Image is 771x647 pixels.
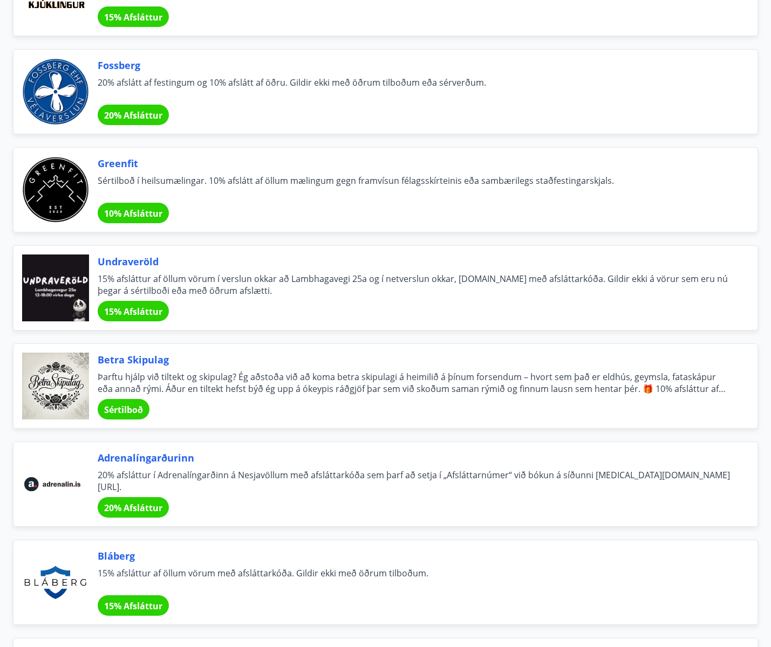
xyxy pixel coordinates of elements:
span: 20% afsláttur í Adrenalíngarðinn á Nesjavöllum með afsláttarkóða sem þarf að setja í „Afsláttarnú... [98,469,732,493]
span: 20% Afsláttur [104,109,162,121]
span: 15% afsláttur af öllum vörum með afsláttarkóða. Gildir ekki með öðrum tilboðum. [98,567,732,591]
span: 20% Afsláttur [104,502,162,514]
span: Sértilboð [104,404,143,416]
span: Greenfit [98,156,732,170]
span: 15% Afsláttur [104,600,162,612]
span: Betra Skipulag [98,353,732,367]
span: Þarftu hjálp við tiltekt og skipulag? Ég aðstoða við að koma betra skipulagi á heimilið á þínum f... [98,371,732,395]
span: 10% Afsláttur [104,208,162,219]
span: Undraveröld [98,254,732,269]
span: Adrenalíngarðurinn [98,451,732,465]
span: Sértilboð í heilsumælingar. 10% afslátt af öllum mælingum gegn framvísun félagsskírteinis eða sam... [98,175,732,198]
span: 20% afslátt af festingum og 10% afslátt af öðru. Gildir ekki með öðrum tilboðum eða sérverðum. [98,77,732,100]
span: Fossberg [98,58,732,72]
span: 15% afsláttur af öllum vörum í verslun okkar að Lambhagavegi 25a og í netverslun okkar, [DOMAIN_N... [98,273,732,297]
span: 15% Afsláttur [104,306,162,318]
span: 15% Afsláttur [104,11,162,23]
span: Bláberg [98,549,732,563]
